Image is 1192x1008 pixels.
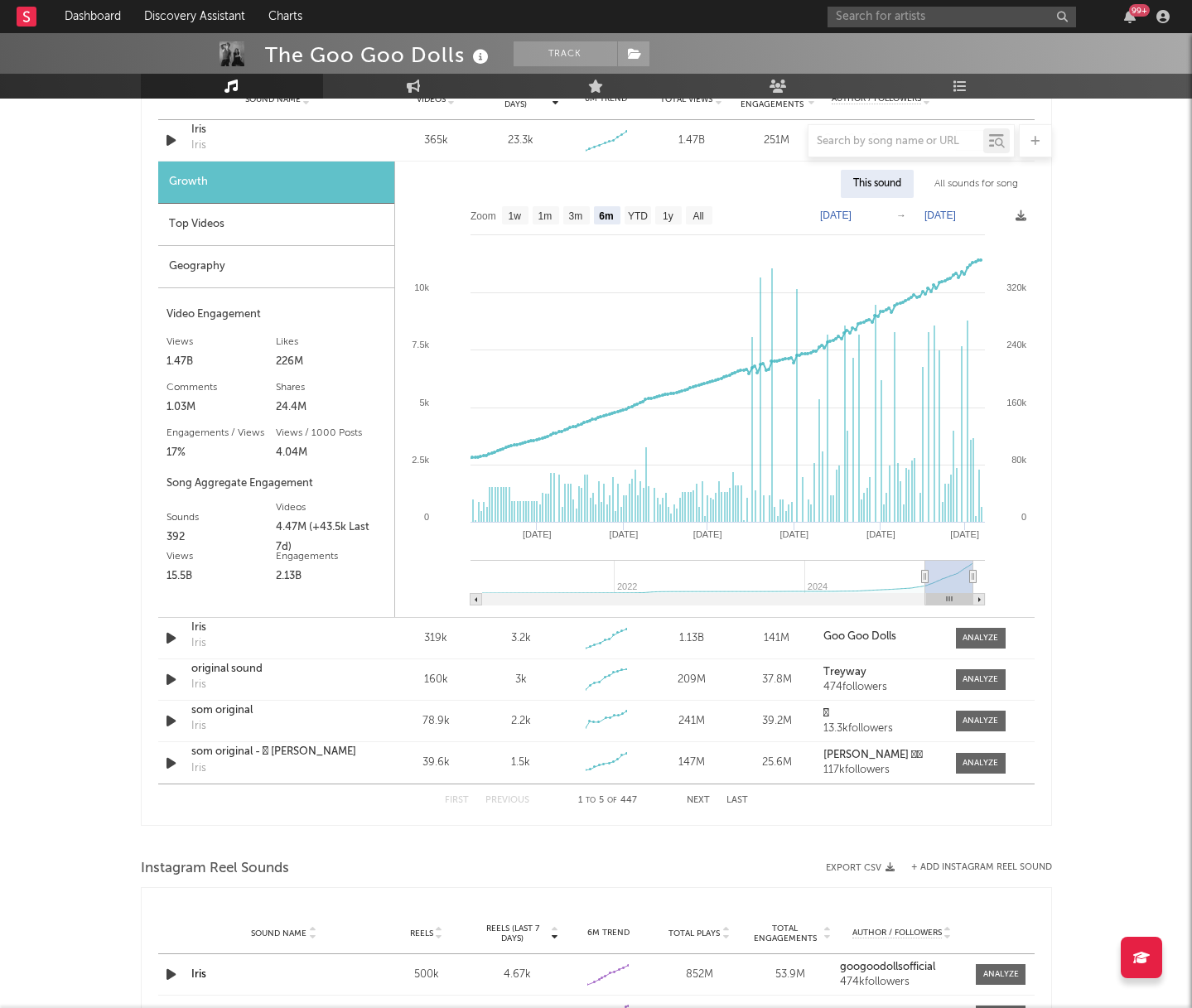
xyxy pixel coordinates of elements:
a: Treyway [823,667,939,678]
input: Search by song name or URL [808,135,983,148]
div: Geography [158,246,394,288]
div: Iris [191,677,206,693]
text: 160k [1006,398,1026,408]
div: 226M [276,352,386,372]
span: Author / Followers [832,94,921,104]
div: 319k [398,630,475,647]
div: 117k followers [823,764,939,776]
span: Total Plays [668,928,720,938]
span: Total Views [660,94,712,104]
div: 500k [385,967,468,983]
text: → [896,210,906,221]
div: + Add Instagram Reel Sound [895,863,1052,872]
text: 0 [423,512,428,522]
text: 1y [663,210,673,222]
text: 10k [414,282,429,292]
text: 6m [599,210,613,222]
span: Reels (last 7 days) [476,924,549,943]
button: Export CSV [826,863,895,873]
div: Likes [276,332,386,352]
button: Track [514,41,617,66]
strong: googoodollsofficial [840,962,935,972]
text: [DATE] [950,529,979,539]
div: 1.5k [511,755,530,771]
text: 0 [1021,512,1026,522]
a: som original [191,702,364,719]
text: All [693,210,703,222]
div: Iris [191,718,206,735]
div: All sounds for song [922,170,1030,198]
div: 852M [658,967,741,983]
a: Iris [191,620,364,636]
div: 209M [653,672,730,688]
div: 39.2M [738,713,815,730]
div: Views [166,332,277,352]
div: 78.9k [398,713,475,730]
div: 2.13B [276,567,386,586]
text: 80k [1011,455,1026,465]
div: 147M [653,755,730,771]
strong: Goo Goo Dolls [823,631,896,642]
text: [DATE] [693,529,721,539]
text: YTD [627,210,647,222]
div: Videos [276,498,386,518]
div: 1 5 447 [562,791,654,811]
strong: Treyway [823,667,866,678]
span: Sound Name [245,94,301,104]
div: 1.03M [166,398,277,417]
text: [DATE] [866,529,895,539]
div: 6M Trend [567,927,650,939]
div: 39.6k [398,755,475,771]
span: of [607,797,617,804]
div: Shares [276,378,386,398]
text: 1w [508,210,521,222]
div: This sound [841,170,914,198]
div: 241M [653,713,730,730]
div: Views / 1000 Posts [276,423,386,443]
span: Videos [417,94,446,104]
div: 17% [166,443,277,463]
div: Growth [158,162,394,204]
div: 4.67k [476,967,559,983]
a: googoodollsofficial [840,962,964,973]
text: [DATE] [820,210,852,221]
div: Comments [166,378,277,398]
div: 392 [166,528,277,547]
text: Zoom [471,210,496,222]
div: 141M [738,630,815,647]
text: 7.5k [412,340,429,350]
span: Reels [410,928,433,938]
text: 3m [568,210,582,222]
text: 2.5k [412,455,429,465]
div: Views [166,547,277,567]
text: [DATE] [779,529,808,539]
strong: [PERSON_NAME] ⚯͛ [823,750,917,760]
div: 474k followers [840,977,964,988]
div: 4.47M (+43.5k Last 7d) [276,518,386,557]
a: Iris [191,969,206,980]
div: 1.47B [166,352,277,372]
div: 37.8M [738,672,815,688]
div: 3k [515,672,527,688]
div: Video Engagement [166,305,386,325]
div: 474 followers [823,682,939,693]
div: 2.2k [511,713,531,730]
span: Total Engagements [738,89,805,109]
button: Previous [485,796,529,805]
button: Next [687,796,710,805]
span: Instagram Reel Sounds [141,859,289,879]
div: 25.6M [738,755,815,771]
div: Engagements [276,547,386,567]
a: Iris [191,122,364,138]
text: [DATE] [522,529,551,539]
div: 4.04M [276,443,386,463]
a: 𓇼 [823,708,939,720]
div: 13.3k followers [823,723,939,735]
text: 5k [419,398,429,408]
a: original sound [191,661,364,678]
div: som original - 𖣂 [PERSON_NAME] [191,744,364,760]
div: Song Aggregate Engagement [166,474,386,494]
